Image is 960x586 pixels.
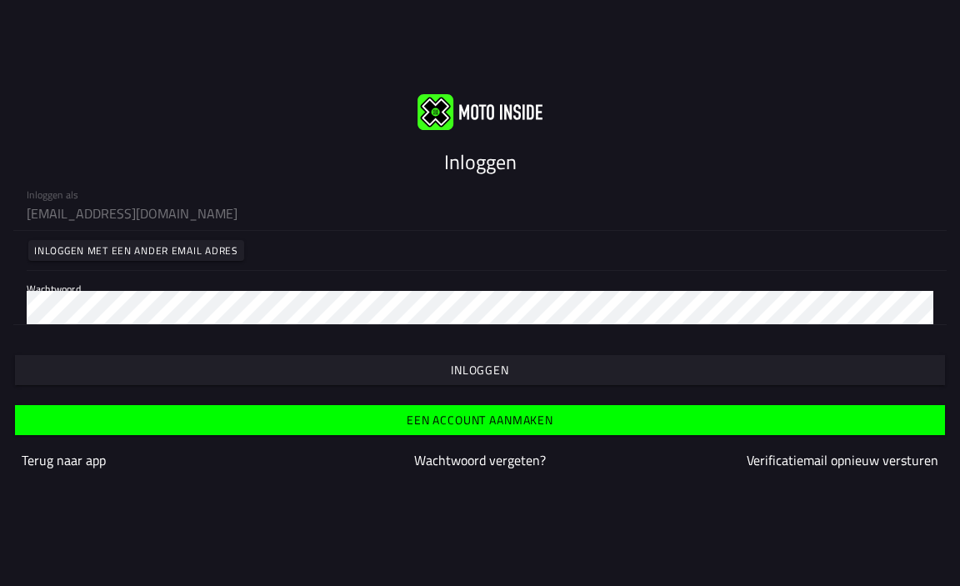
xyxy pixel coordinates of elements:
ion-text: Inloggen [444,147,517,177]
a: Terug naar app [22,450,106,470]
ion-text: Inloggen [451,364,509,376]
a: Verificatiemail opnieuw versturen [747,450,938,470]
ion-button: Een account aanmaken [15,405,945,435]
a: Wachtwoord vergeten? [414,450,546,470]
ion-button: Inloggen met een ander email adres [28,240,244,261]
